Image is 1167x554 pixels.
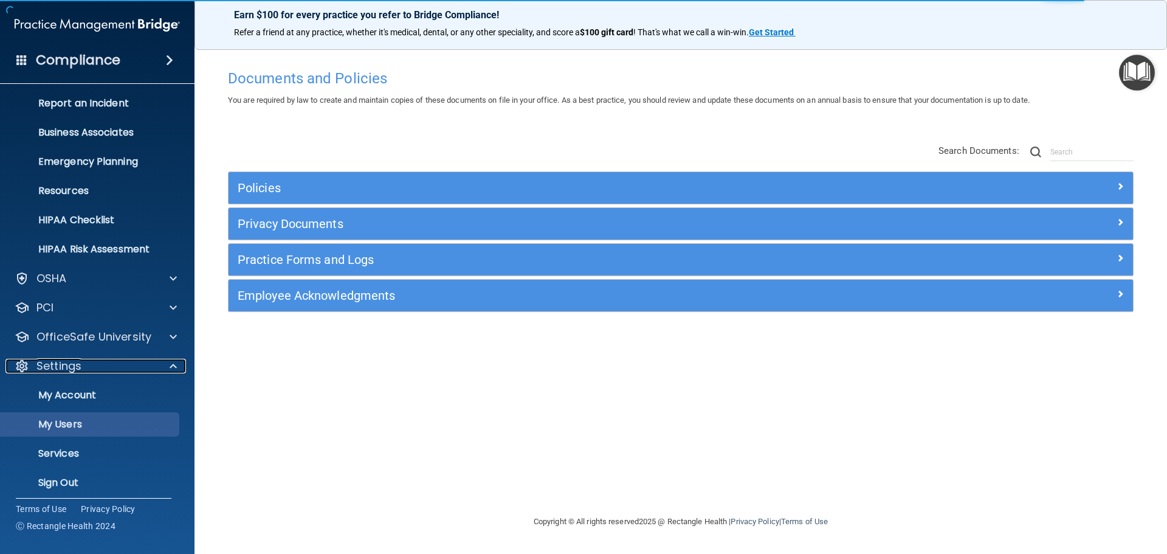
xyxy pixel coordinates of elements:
[8,477,174,489] p: Sign Out
[8,156,174,168] p: Emergency Planning
[15,359,177,373] a: Settings
[238,253,898,266] h5: Practice Forms and Logs
[633,27,749,37] span: ! That's what we call a win-win.
[16,503,66,515] a: Terms of Use
[228,71,1134,86] h4: Documents and Policies
[36,52,120,69] h4: Compliance
[15,271,177,286] a: OSHA
[15,330,177,344] a: OfficeSafe University
[238,181,898,195] h5: Policies
[1119,55,1155,91] button: Open Resource Center
[238,250,1124,269] a: Practice Forms and Logs
[781,517,828,526] a: Terms of Use
[36,271,67,286] p: OSHA
[238,289,898,302] h5: Employee Acknowledgments
[15,13,180,37] img: PMB logo
[731,517,779,526] a: Privacy Policy
[8,214,174,226] p: HIPAA Checklist
[1030,147,1041,158] img: ic-search.3b580494.png
[228,95,1030,105] span: You are required by law to create and maintain copies of these documents on file in your office. ...
[580,27,633,37] strong: $100 gift card
[238,214,1124,234] a: Privacy Documents
[8,185,174,197] p: Resources
[8,243,174,255] p: HIPAA Risk Assessment
[36,330,151,344] p: OfficeSafe University
[16,520,115,532] span: Ⓒ Rectangle Health 2024
[938,145,1019,156] span: Search Documents:
[238,217,898,230] h5: Privacy Documents
[8,389,174,401] p: My Account
[8,418,174,431] p: My Users
[1050,143,1134,161] input: Search
[36,300,53,315] p: PCI
[238,178,1124,198] a: Policies
[8,448,174,460] p: Services
[36,359,81,373] p: Settings
[459,502,903,541] div: Copyright © All rights reserved 2025 @ Rectangle Health | |
[238,286,1124,305] a: Employee Acknowledgments
[8,126,174,139] p: Business Associates
[234,9,1127,21] p: Earn $100 for every practice you refer to Bridge Compliance!
[8,97,174,109] p: Report an Incident
[81,503,136,515] a: Privacy Policy
[749,27,796,37] a: Get Started
[15,300,177,315] a: PCI
[749,27,794,37] strong: Get Started
[234,27,580,37] span: Refer a friend at any practice, whether it's medical, dental, or any other speciality, and score a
